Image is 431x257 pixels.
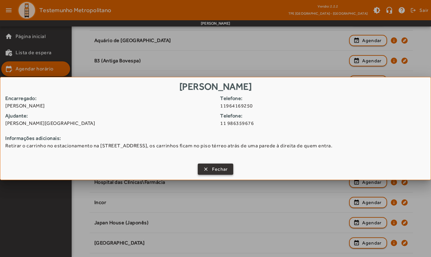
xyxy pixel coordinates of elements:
[5,112,215,120] strong: Ajudante:
[198,164,234,175] button: Fechar
[220,120,430,127] span: 11 986359676
[220,102,430,110] span: 11964169250
[5,135,426,142] strong: Informações adicionais:
[0,77,431,94] h1: [PERSON_NAME]
[220,95,430,102] strong: Telefone:
[5,142,426,150] span: Retirar o carrinho no estacionamento na [STREET_ADDRESS], os carrinhos ficam no piso térreo atrás...
[212,166,228,173] span: Fechar
[5,95,215,102] strong: Encarregado:
[5,102,215,110] span: [PERSON_NAME]
[220,112,430,120] strong: Telefone:
[5,120,215,127] span: [PERSON_NAME][GEOGRAPHIC_DATA]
